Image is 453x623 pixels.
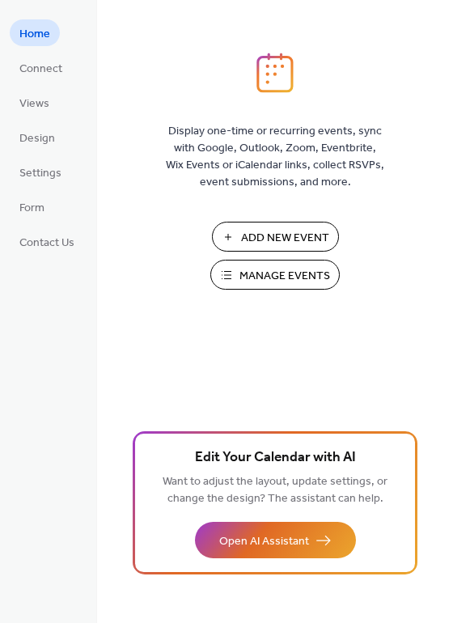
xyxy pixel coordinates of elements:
a: Home [10,19,60,46]
span: Home [19,26,50,43]
span: Add New Event [241,230,329,247]
span: Form [19,200,44,217]
span: Connect [19,61,62,78]
a: Connect [10,54,72,81]
a: Contact Us [10,228,84,255]
span: Want to adjust the layout, update settings, or change the design? The assistant can help. [163,471,387,510]
img: logo_icon.svg [256,53,294,93]
span: Views [19,95,49,112]
span: Edit Your Calendar with AI [195,447,356,469]
a: Form [10,193,54,220]
button: Open AI Assistant [195,522,356,558]
span: Design [19,130,55,147]
span: Contact Us [19,235,74,252]
span: Manage Events [239,268,330,285]
span: Settings [19,165,61,182]
button: Add New Event [212,222,339,252]
span: Open AI Assistant [219,533,309,550]
a: Design [10,124,65,150]
a: Settings [10,159,71,185]
span: Display one-time or recurring events, sync with Google, Outlook, Zoom, Eventbrite, Wix Events or ... [166,123,384,191]
button: Manage Events [210,260,340,290]
a: Views [10,89,59,116]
